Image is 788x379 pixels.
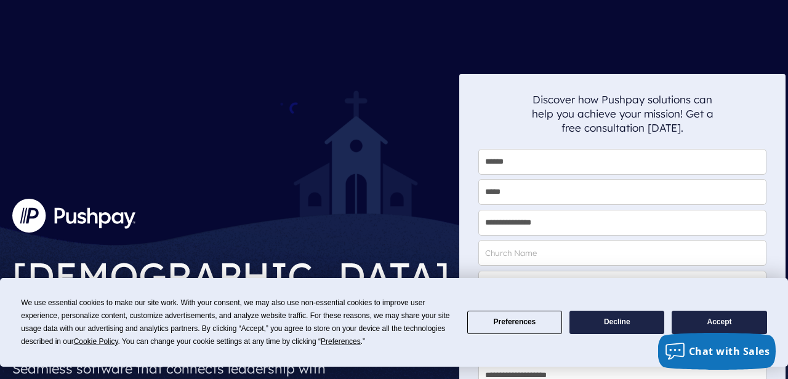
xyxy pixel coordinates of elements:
[531,92,714,135] p: Discover how Pushpay solutions can help you achieve your mission! Get a free consultation [DATE].
[467,311,562,335] button: Preferences
[658,333,776,370] button: Chat with Sales
[74,337,118,346] span: Cookie Policy
[321,337,361,346] span: Preferences
[569,311,664,335] button: Decline
[21,297,452,348] div: We use essential cookies to make our site work. With your consent, we may also use non-essential ...
[478,240,766,266] input: Church Name
[689,345,770,358] span: Chat with Sales
[672,311,766,335] button: Accept
[12,244,449,345] h1: [DEMOGRAPHIC_DATA] Management: Simplified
